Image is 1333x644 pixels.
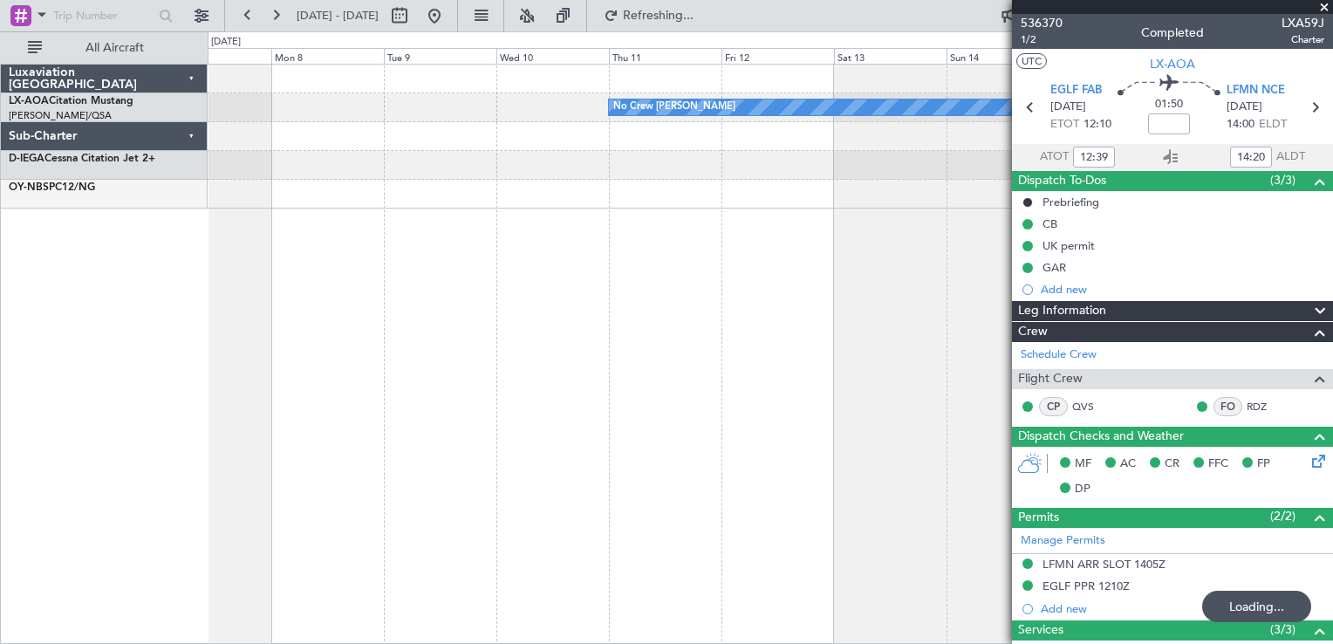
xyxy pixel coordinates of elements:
[1208,456,1228,473] span: FFC
[1042,557,1166,572] div: LFMN ARR SLOT 1405Z
[947,48,1059,64] div: Sun 14
[1270,620,1295,639] span: (3/3)
[9,154,44,164] span: D-IEGA
[1141,24,1204,42] div: Completed
[1227,82,1285,99] span: LFMN NCE
[1018,620,1063,641] span: Services
[1021,532,1105,550] a: Manage Permits
[9,109,112,122] a: [PERSON_NAME]/QSA
[1050,116,1079,134] span: ETOT
[1016,53,1047,69] button: UTC
[53,3,154,29] input: Trip Number
[1155,96,1183,113] span: 01:50
[1050,82,1102,99] span: EGLF FAB
[1039,397,1068,416] div: CP
[1018,171,1106,191] span: Dispatch To-Dos
[1042,238,1095,253] div: UK permit
[1227,116,1254,134] span: 14:00
[1018,322,1048,342] span: Crew
[1227,99,1262,116] span: [DATE]
[1018,508,1059,528] span: Permits
[1021,14,1063,32] span: 536370
[19,34,189,62] button: All Aircraft
[1021,32,1063,47] span: 1/2
[1040,148,1069,166] span: ATOT
[384,48,496,64] div: Tue 9
[211,35,241,50] div: [DATE]
[622,10,695,22] span: Refreshing...
[1042,195,1099,209] div: Prebriefing
[834,48,947,64] div: Sat 13
[1042,260,1066,275] div: GAR
[1075,456,1091,473] span: MF
[45,42,184,54] span: All Aircraft
[1213,397,1242,416] div: FO
[1075,481,1090,498] span: DP
[496,48,609,64] div: Wed 10
[1021,346,1097,364] a: Schedule Crew
[1282,32,1324,47] span: Charter
[1042,579,1130,593] div: EGLF PPR 1210Z
[297,8,379,24] span: [DATE] - [DATE]
[1050,99,1086,116] span: [DATE]
[1018,427,1184,447] span: Dispatch Checks and Weather
[9,182,49,193] span: OY-NBS
[9,154,155,164] a: D-IEGACessna Citation Jet 2+
[1042,216,1057,231] div: CB
[1072,399,1111,414] a: QVS
[1041,282,1324,297] div: Add new
[9,96,49,106] span: LX-AOA
[1247,399,1286,414] a: RDZ
[1150,55,1195,73] span: LX-AOA
[159,48,271,64] div: Sun 7
[271,48,384,64] div: Mon 8
[1165,456,1179,473] span: CR
[1018,369,1083,389] span: Flight Crew
[596,2,701,30] button: Refreshing...
[1259,116,1287,134] span: ELDT
[1270,507,1295,525] span: (2/2)
[1202,591,1311,622] div: Loading...
[1018,301,1106,321] span: Leg Information
[1073,147,1115,168] input: --:--
[613,94,735,120] div: No Crew [PERSON_NAME]
[9,182,95,193] a: OY-NBSPC12/NG
[1257,456,1270,473] span: FP
[609,48,721,64] div: Thu 11
[1230,147,1272,168] input: --:--
[1083,116,1111,134] span: 12:10
[1282,14,1324,32] span: LXA59J
[1276,148,1305,166] span: ALDT
[721,48,834,64] div: Fri 12
[1041,601,1324,616] div: Add new
[9,96,133,106] a: LX-AOACitation Mustang
[1120,456,1136,473] span: AC
[1270,171,1295,189] span: (3/3)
